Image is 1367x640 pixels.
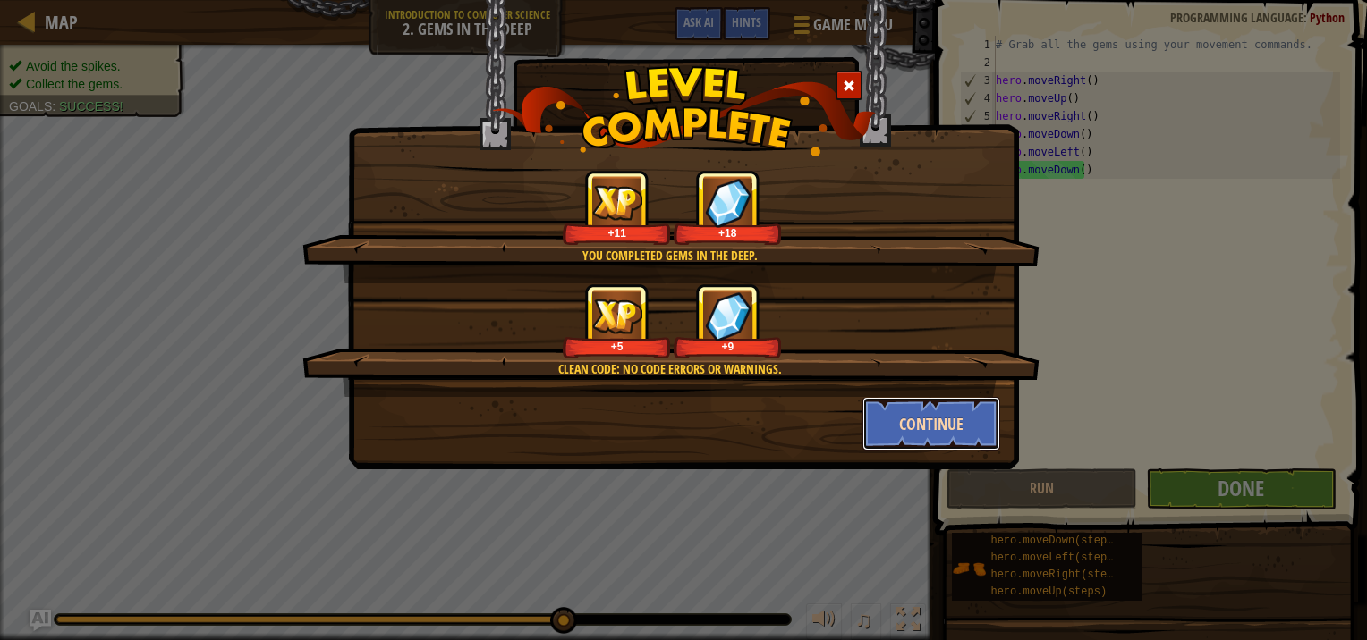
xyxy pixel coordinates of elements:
div: Clean code: no code errors or warnings. [387,360,952,378]
div: +9 [677,340,778,353]
div: +11 [566,226,667,240]
img: level_complete.png [492,66,876,156]
div: +5 [566,340,667,353]
button: Continue [862,397,1001,451]
img: reward_icon_xp.png [592,185,642,220]
img: reward_icon_gems.png [705,178,751,227]
div: +18 [677,226,778,240]
div: You completed Gems in the Deep. [387,247,952,265]
img: reward_icon_xp.png [592,299,642,333]
img: reward_icon_gems.png [705,291,751,341]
